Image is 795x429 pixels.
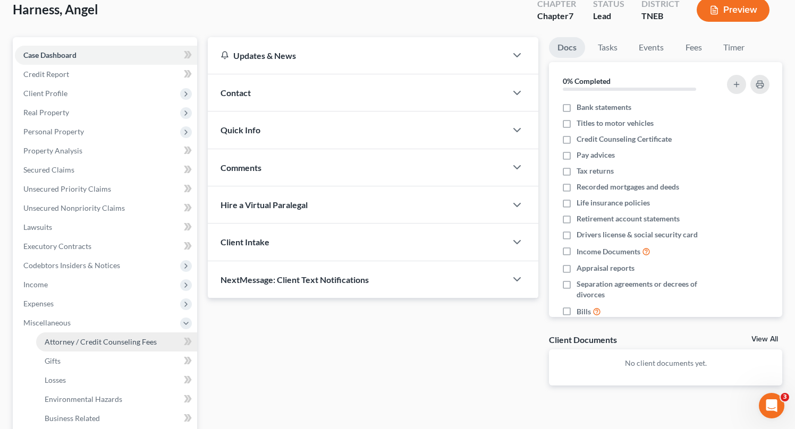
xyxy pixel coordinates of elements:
[563,76,611,85] strong: 0% Completed
[23,89,67,98] span: Client Profile
[15,141,197,160] a: Property Analysis
[577,118,654,128] span: Titles to motor vehicles
[23,299,54,308] span: Expenses
[751,336,778,343] a: View All
[593,10,624,22] div: Lead
[715,37,753,58] a: Timer
[577,246,640,257] span: Income Documents
[221,162,261,173] span: Comments
[577,229,698,240] span: Drivers license & social security card
[23,261,120,270] span: Codebtors Insiders & Notices
[13,2,98,17] span: Harness, Angel
[23,165,74,174] span: Secured Claims
[221,50,494,61] div: Updates & News
[577,134,672,144] span: Credit Counseling Certificate
[577,198,650,208] span: Life insurance policies
[23,318,71,327] span: Miscellaneous
[45,375,66,384] span: Losses
[557,358,774,368] p: No client documents yet.
[759,393,784,418] iframe: Intercom live chat
[641,10,680,22] div: TNEB
[221,125,260,135] span: Quick Info
[577,213,680,224] span: Retirement account statements
[630,37,672,58] a: Events
[577,279,715,300] span: Separation agreements or decrees of divorces
[15,179,197,199] a: Unsecured Priority Claims
[549,334,617,345] div: Client Documents
[221,237,269,247] span: Client Intake
[549,37,585,58] a: Docs
[577,150,615,160] span: Pay advices
[45,414,100,423] span: Business Related
[781,393,789,401] span: 3
[15,46,197,65] a: Case Dashboard
[221,274,369,285] span: NextMessage: Client Text Notifications
[221,200,308,210] span: Hire a Virtual Paralegal
[23,108,69,117] span: Real Property
[15,160,197,179] a: Secured Claims
[577,102,631,113] span: Bank statements
[36,351,197,371] a: Gifts
[15,218,197,237] a: Lawsuits
[15,199,197,218] a: Unsecured Nonpriority Claims
[45,337,157,346] span: Attorney / Credit Counseling Fees
[577,306,591,317] span: Bills
[23,242,91,251] span: Executory Contracts
[537,10,576,22] div: Chapter
[23,146,82,155] span: Property Analysis
[23,50,77,59] span: Case Dashboard
[15,237,197,256] a: Executory Contracts
[569,11,573,21] span: 7
[221,88,251,98] span: Contact
[577,182,679,192] span: Recorded mortgages and deeds
[577,263,635,273] span: Appraisal reports
[23,127,84,136] span: Personal Property
[23,203,125,212] span: Unsecured Nonpriority Claims
[36,371,197,390] a: Losses
[23,184,111,193] span: Unsecured Priority Claims
[15,65,197,84] a: Credit Report
[676,37,711,58] a: Fees
[45,394,122,404] span: Environmental Hazards
[589,37,626,58] a: Tasks
[45,356,61,365] span: Gifts
[23,280,48,289] span: Income
[36,409,197,428] a: Business Related
[577,166,614,176] span: Tax returns
[36,390,197,409] a: Environmental Hazards
[23,222,52,231] span: Lawsuits
[36,332,197,351] a: Attorney / Credit Counseling Fees
[23,70,69,79] span: Credit Report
